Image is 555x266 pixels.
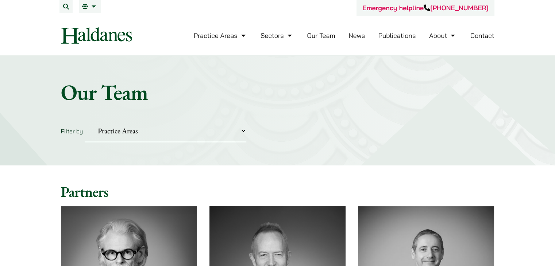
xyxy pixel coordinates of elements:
[307,31,335,40] a: Our Team
[61,79,494,105] h1: Our Team
[378,31,416,40] a: Publications
[61,27,132,44] img: Logo of Haldanes
[261,31,293,40] a: Sectors
[362,4,488,12] a: Emergency helpline[PHONE_NUMBER]
[429,31,457,40] a: About
[61,183,494,200] h2: Partners
[82,4,98,9] a: EN
[348,31,365,40] a: News
[194,31,247,40] a: Practice Areas
[61,128,83,135] label: Filter by
[470,31,494,40] a: Contact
